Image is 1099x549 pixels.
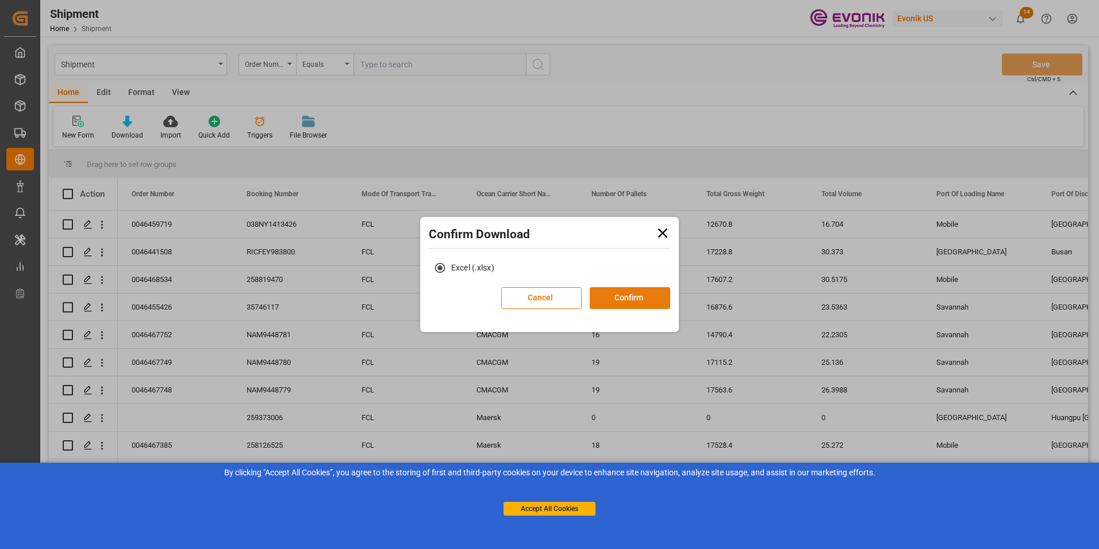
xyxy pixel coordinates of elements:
h2: Confirm Download [429,226,670,244]
button: Cancel [501,287,582,309]
div: By clicking "Accept All Cookies”, you agree to the storing of first and third-party cookies on yo... [8,467,1091,479]
button: Accept All Cookies [504,502,595,516]
span: Excel (.xlsx) [451,262,494,274]
button: Confirm [590,287,670,309]
div: download_file [435,257,664,279]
